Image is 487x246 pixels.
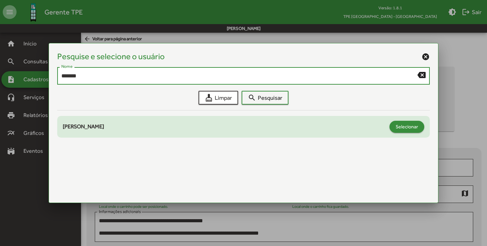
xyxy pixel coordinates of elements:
button: Pesquisar [242,91,288,105]
button: Selecionar [389,121,424,133]
mat-icon: backspace [417,71,426,79]
span: [PERSON_NAME] [63,123,104,130]
span: Pesquisar [248,92,282,104]
button: Limpar [199,91,238,105]
mat-icon: cleaning_services [205,94,213,102]
span: Selecionar [396,120,418,133]
mat-icon: cancel [422,53,430,61]
mat-icon: search [248,94,256,102]
span: Limpar [205,92,232,104]
h4: Pesquise e selecione o usuário [57,52,165,62]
